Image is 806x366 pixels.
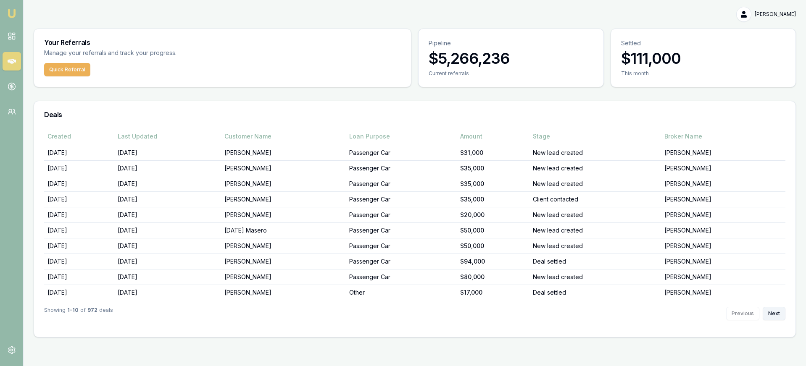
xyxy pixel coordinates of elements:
td: [PERSON_NAME] [661,285,785,300]
td: [PERSON_NAME] [661,176,785,191]
td: [PERSON_NAME] [221,160,345,176]
div: Customer Name [224,132,342,141]
td: [DATE] [44,222,114,238]
td: [PERSON_NAME] [661,145,785,160]
button: Quick Referral [44,63,90,76]
td: [PERSON_NAME] [661,222,785,238]
strong: 1 - 10 [67,307,79,320]
h3: Deals [44,111,785,118]
td: [DATE] [44,285,114,300]
td: [DATE] [44,238,114,254]
div: Current referrals [429,70,593,77]
td: [DATE] [44,269,114,285]
div: $35,000 [460,180,527,188]
td: [PERSON_NAME] [221,285,345,300]
td: [DATE] [114,254,221,269]
td: [DATE] [44,176,114,191]
td: Passenger Car [346,160,457,176]
td: Passenger Car [346,269,457,285]
td: [DATE] Masero [221,222,345,238]
td: [PERSON_NAME] [661,207,785,222]
td: [PERSON_NAME] [661,191,785,207]
td: [DATE] [114,269,221,285]
td: [DATE] [44,145,114,160]
td: Other [346,285,457,300]
td: [PERSON_NAME] [661,254,785,269]
td: [PERSON_NAME] [221,191,345,207]
div: $17,000 [460,288,527,297]
h3: $111,000 [621,50,786,67]
div: Last Updated [118,132,218,141]
div: Created [47,132,111,141]
td: [DATE] [44,191,114,207]
div: Stage [533,132,658,141]
td: New lead created [529,222,661,238]
div: $50,000 [460,226,527,235]
td: [PERSON_NAME] [221,176,345,191]
td: [DATE] [114,285,221,300]
td: New lead created [529,269,661,285]
p: Settled [621,39,786,47]
div: Showing of deals [44,307,113,320]
td: [PERSON_NAME] [661,238,785,254]
td: Passenger Car [346,254,457,269]
div: $35,000 [460,195,527,204]
td: [PERSON_NAME] [661,160,785,176]
td: [DATE] [114,207,221,222]
td: [DATE] [114,176,221,191]
div: $50,000 [460,242,527,250]
td: [DATE] [114,238,221,254]
span: [PERSON_NAME] [755,11,796,18]
td: [DATE] [114,191,221,207]
td: Passenger Car [346,207,457,222]
td: [PERSON_NAME] [221,207,345,222]
p: Manage your referrals and track your progress. [44,48,259,58]
div: $94,000 [460,257,527,266]
td: [DATE] [44,160,114,176]
td: New lead created [529,145,661,160]
h3: $5,266,236 [429,50,593,67]
div: Amount [460,132,527,141]
div: This month [621,70,786,77]
td: Deal settled [529,285,661,300]
td: Passenger Car [346,191,457,207]
td: [PERSON_NAME] [221,269,345,285]
h3: Your Referrals [44,39,401,46]
td: Client contacted [529,191,661,207]
button: Next [763,307,785,320]
td: New lead created [529,176,661,191]
td: [DATE] [44,207,114,222]
div: $31,000 [460,149,527,157]
td: Deal settled [529,254,661,269]
div: $80,000 [460,273,527,281]
td: New lead created [529,160,661,176]
td: [PERSON_NAME] [221,238,345,254]
td: [DATE] [114,160,221,176]
td: Passenger Car [346,176,457,191]
div: $35,000 [460,164,527,173]
img: emu-icon-u.png [7,8,17,18]
td: [PERSON_NAME] [661,269,785,285]
td: [DATE] [114,145,221,160]
td: [DATE] [44,254,114,269]
div: $20,000 [460,211,527,219]
div: Broker Name [664,132,782,141]
td: Passenger Car [346,145,457,160]
td: Passenger Car [346,222,457,238]
td: [PERSON_NAME] [221,145,345,160]
td: New lead created [529,207,661,222]
div: Loan Purpose [349,132,453,141]
p: Pipeline [429,39,593,47]
td: New lead created [529,238,661,254]
td: [PERSON_NAME] [221,254,345,269]
td: Passenger Car [346,238,457,254]
strong: 972 [87,307,97,320]
td: [DATE] [114,222,221,238]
